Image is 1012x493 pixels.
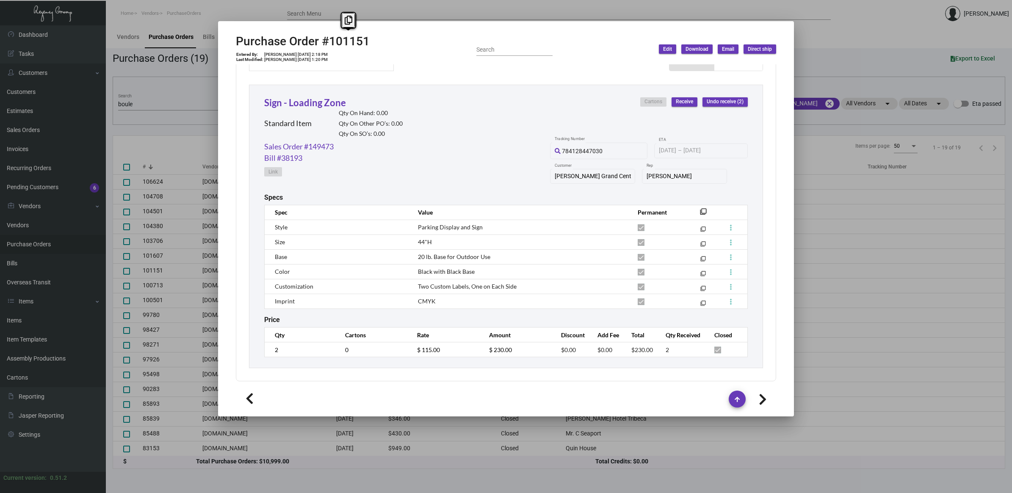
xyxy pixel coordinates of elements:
span: 20 lb. Base for Outdoor Use [418,253,490,260]
h2: Qty On Hand: 0.00 [339,110,403,117]
h2: Standard Item [264,119,312,128]
span: $0.00 [597,346,612,353]
input: End date [683,147,724,154]
button: Email [718,44,738,54]
span: Size [275,238,285,245]
th: Discount [553,328,589,342]
td: Last Modified: [236,57,264,62]
button: Edit [659,44,676,54]
th: Add Fee [589,328,623,342]
mat-icon: filter_none [700,302,706,308]
div: Current version: [3,474,47,482]
span: Receive [676,98,693,105]
h2: Price [264,316,280,324]
span: Customization [275,283,313,290]
button: Cartons [640,97,666,107]
span: Email [722,46,734,53]
mat-icon: filter_none [700,273,706,278]
span: $0.00 [561,346,576,353]
button: Download [681,44,713,54]
span: Two Custom Labels, One on Each Side [418,283,517,290]
div: 0.51.2 [50,474,67,482]
span: Color [275,268,290,275]
span: Undo receive (2) [707,98,744,105]
h2: Purchase Order #101151 [236,34,370,49]
h2: Qty On Other PO’s: 0.00 [339,120,403,127]
th: Value [409,205,629,220]
a: Sign - Loading Zone [264,97,346,108]
a: Bill #38193 [264,152,302,164]
h2: Qty On SO’s: 0.00 [339,130,403,138]
span: 2 [666,346,669,353]
mat-icon: filter_none [700,243,706,248]
mat-icon: filter_none [700,287,706,293]
span: Imprint [275,297,295,305]
button: Direct ship [744,44,776,54]
th: Qty [265,328,337,342]
span: Style [275,223,288,231]
span: Black with Black Base [418,268,475,275]
th: Rate [409,328,481,342]
span: $230.00 [631,346,653,353]
button: Link [264,167,282,176]
h2: Specs [264,193,283,201]
td: Entered By: [236,52,264,57]
i: Copy [345,16,352,25]
mat-icon: filter_none [700,258,706,263]
input: Start date [659,147,676,154]
span: Link [268,168,278,176]
mat-icon: filter_none [700,211,707,218]
td: [PERSON_NAME] [DATE] 2:18 PM [264,52,328,57]
th: Total [623,328,657,342]
button: Undo receive (2) [702,97,748,107]
span: CMYK [418,297,436,305]
a: Sales Order #149473 [264,141,334,152]
span: Parking Display and Sign [418,223,483,231]
span: Download [686,46,708,53]
span: Cartons [644,98,662,105]
th: Permanent [629,205,687,220]
th: Qty Received [657,328,706,342]
th: Amount [481,328,553,342]
span: Base [275,253,287,260]
span: Direct ship [748,46,772,53]
th: Spec [265,205,409,220]
td: [PERSON_NAME] [DATE] 1:20 PM [264,57,328,62]
th: Closed [706,328,747,342]
th: Cartons [337,328,409,342]
mat-icon: filter_none [700,228,706,234]
span: 44"H [418,238,432,245]
span: Edit [663,46,672,53]
button: Receive [672,97,697,107]
span: 784128447030 [562,148,603,154]
span: – [678,147,682,154]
